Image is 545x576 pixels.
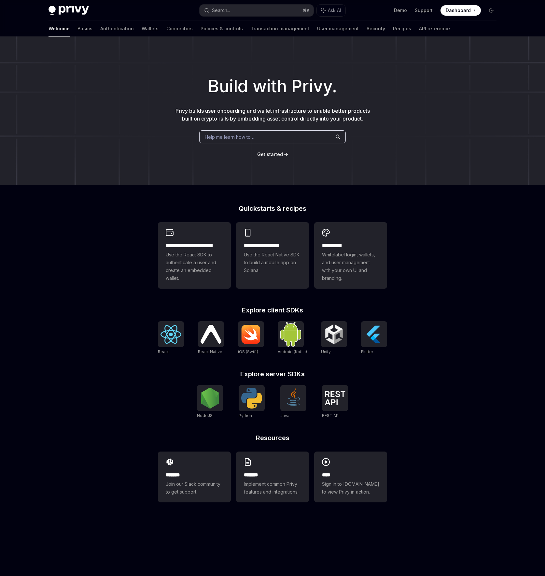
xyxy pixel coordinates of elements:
a: Connectors [166,21,193,36]
span: Help me learn how to… [205,134,254,140]
h2: Quickstarts & recipes [158,205,387,212]
span: React [158,349,169,354]
span: Implement common Privy features and integrations. [244,480,301,496]
img: Java [283,388,304,409]
span: NodeJS [197,413,213,418]
span: Use the React Native SDK to build a mobile app on Solana. [244,251,301,274]
span: Use the React SDK to authenticate a user and create an embedded wallet. [166,251,223,282]
img: React Native [201,325,221,343]
a: Wallets [142,21,159,36]
span: Privy builds user onboarding and wallet infrastructure to enable better products built on crypto ... [175,108,370,122]
a: UnityUnity [321,321,347,355]
a: JavaJava [280,385,306,419]
button: Toggle dark mode [486,5,496,16]
a: **** **Implement common Privy features and integrations. [236,452,309,502]
span: REST API [322,413,340,418]
img: REST API [325,391,345,405]
a: iOS (Swift)iOS (Swift) [238,321,264,355]
a: **** *****Whitelabel login, wallets, and user management with your own UI and branding. [314,222,387,289]
a: Dashboard [440,5,481,16]
a: ****Sign in to [DOMAIN_NAME] to view Privy in action. [314,452,387,502]
a: PythonPython [239,385,265,419]
a: Demo [394,7,407,14]
a: User management [317,21,359,36]
a: React NativeReact Native [198,321,224,355]
span: iOS (Swift) [238,349,258,354]
button: Ask AI [317,5,345,16]
div: Search... [212,7,230,14]
a: API reference [419,21,450,36]
img: React [161,325,181,344]
h2: Explore server SDKs [158,371,387,377]
h2: Explore client SDKs [158,307,387,313]
span: React Native [198,349,222,354]
span: Get started [257,151,283,157]
a: **** **Join our Slack community to get support. [158,452,231,502]
img: iOS (Swift) [241,324,261,344]
span: Dashboard [446,7,471,14]
a: NodeJSNodeJS [197,385,223,419]
h2: Resources [158,435,387,441]
span: Android (Kotlin) [278,349,307,354]
img: NodeJS [200,388,220,409]
span: Sign in to [DOMAIN_NAME] to view Privy in action. [322,480,379,496]
a: FlutterFlutter [361,321,387,355]
a: Support [415,7,433,14]
a: Transaction management [251,21,309,36]
img: Flutter [364,324,384,345]
span: Flutter [361,349,373,354]
button: Search...⌘K [200,5,314,16]
span: Python [239,413,252,418]
span: Ask AI [328,7,341,14]
a: Policies & controls [201,21,243,36]
a: REST APIREST API [322,385,348,419]
img: Unity [324,324,344,345]
img: Python [241,388,262,409]
a: ReactReact [158,321,184,355]
a: Authentication [100,21,134,36]
a: Basics [77,21,92,36]
img: dark logo [49,6,89,15]
span: Unity [321,349,331,354]
h1: Build with Privy. [10,74,535,99]
a: Security [367,21,385,36]
a: Android (Kotlin)Android (Kotlin) [278,321,307,355]
a: Recipes [393,21,411,36]
span: Join our Slack community to get support. [166,480,223,496]
span: Whitelabel login, wallets, and user management with your own UI and branding. [322,251,379,282]
img: Android (Kotlin) [280,322,301,346]
span: ⌘ K [303,8,310,13]
a: **** **** **** ***Use the React Native SDK to build a mobile app on Solana. [236,222,309,289]
a: Get started [257,151,283,158]
a: Welcome [49,21,70,36]
span: Java [280,413,289,418]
